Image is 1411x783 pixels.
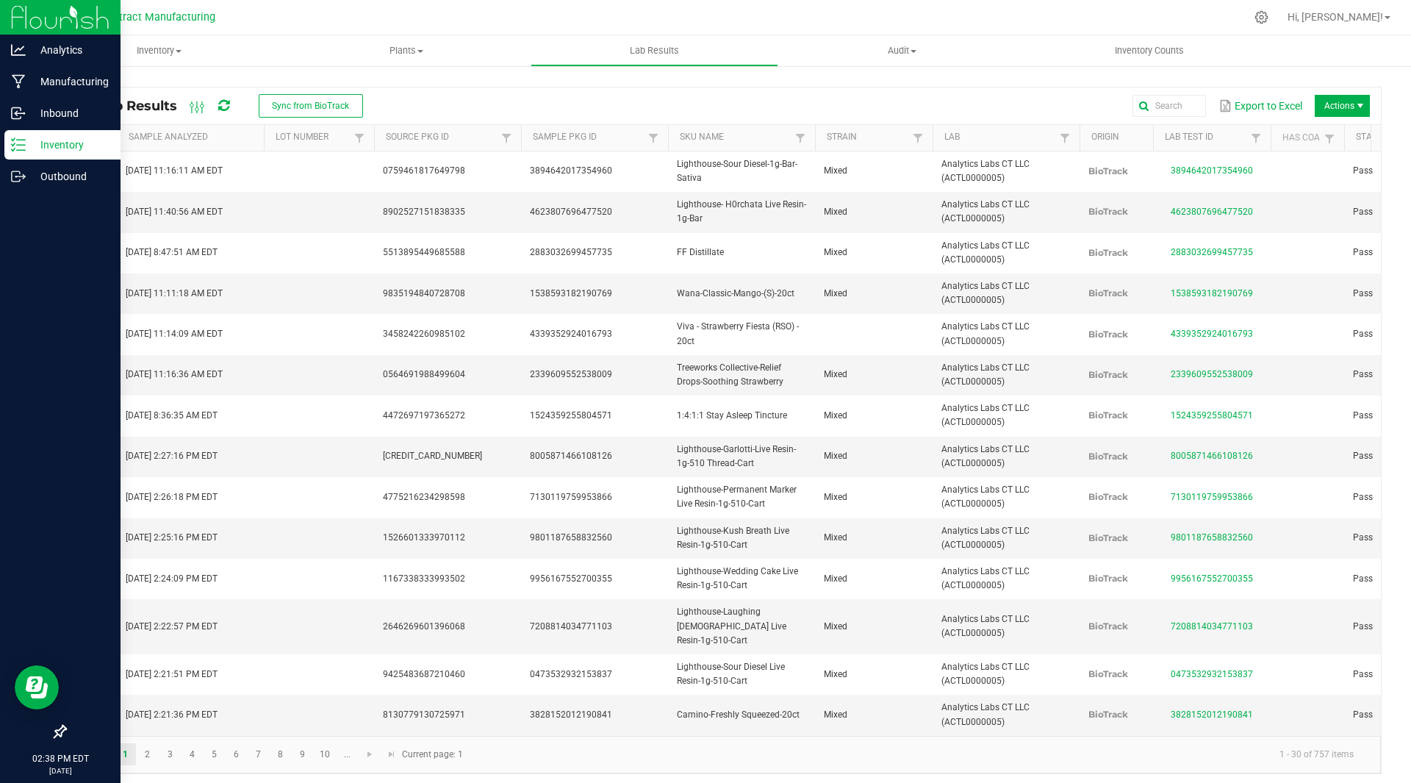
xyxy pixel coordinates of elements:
[115,743,136,765] a: Page 1
[677,607,786,645] span: Lighthouse-Laughing [DEMOGRAPHIC_DATA] Live Resin-1g-510-Cart
[498,129,515,147] a: Filter
[827,132,908,143] a: StrainSortable
[11,137,26,152] inline-svg: Inventory
[824,288,847,298] span: Mixed
[530,369,612,379] span: 2339609552538009
[909,129,927,147] a: Filter
[1288,11,1383,23] span: Hi, [PERSON_NAME]!
[530,451,612,461] span: 8005871466108126
[386,132,497,143] a: Source Pkg IDSortable
[1353,247,1373,257] span: Pass
[1088,247,1128,258] span: BioTrack
[824,247,847,257] span: Mixed
[1353,532,1373,543] span: Pass
[126,207,223,217] span: [DATE] 11:40:56 AM EDT
[1353,207,1373,217] span: Pass
[677,485,797,509] span: Lighthouse-Permanent Marker Live Resin-1g-510-Cart
[359,743,381,765] a: Go to the next page
[381,743,402,765] a: Go to the last page
[941,444,1030,468] span: Analytics Labs CT LLC (ACTL0000005)
[26,168,114,185] p: Outbound
[383,247,465,257] span: 5513895449685588
[824,573,847,584] span: Mixed
[7,752,114,765] p: 02:38 PM EDT
[85,11,215,24] span: CT Contract Manufacturing
[1095,44,1204,57] span: Inventory Counts
[126,669,218,679] span: [DATE] 2:21:51 PM EDT
[1088,329,1128,340] span: BioTrack
[126,410,218,421] span: [DATE] 8:36:35 AM EDT
[272,101,349,111] span: Sync from BioTrack
[7,765,114,776] p: [DATE]
[383,207,465,217] span: 8902527151838335
[1171,621,1253,632] a: 7208814034771103
[383,492,465,502] span: 4775216234298598
[530,709,612,720] span: 3828152012190841
[530,247,612,257] span: 2883032699457735
[941,362,1030,387] span: Analytics Labs CT LLC (ACTL0000005)
[530,329,612,339] span: 4339352924016793
[677,362,783,387] span: Treeworks Collective-Relief Drops-Soothing Strawberry
[1353,165,1373,176] span: Pass
[677,159,797,183] span: Lighthouse-Sour Diesel-1g-Bar-Sativa
[337,743,358,765] a: Page 11
[276,132,350,143] a: Lot NumberSortable
[677,199,806,224] span: Lighthouse- H0rchata Live Resin-1g-Bar
[610,44,699,57] span: Lab Results
[824,492,847,502] span: Mixed
[292,743,313,765] a: Page 9
[126,709,218,720] span: [DATE] 2:21:36 PM EDT
[824,410,847,421] span: Mixed
[383,451,482,461] span: [CREDIT_CARD_NUMBER]
[1088,410,1128,421] span: BioTrack
[677,321,799,346] span: Viva - Strawberry Fiesta (RSO) - 20ct
[941,199,1030,224] span: Analytics Labs CT LLC (ACTL0000005)
[677,444,796,468] span: Lighthouse-Garlotti-Live Resin-1g-510 Thread-Cart
[530,165,612,176] span: 3894642017354960
[383,410,465,421] span: 4472697197365272
[1315,95,1370,117] li: Actions
[1353,492,1373,502] span: Pass
[1215,93,1306,118] button: Export to Excel
[1056,129,1074,147] a: Filter
[680,132,791,143] a: SKU NameSortable
[383,329,465,339] span: 3458242260985102
[126,492,218,502] span: [DATE] 2:26:18 PM EDT
[530,288,612,298] span: 1538593182190769
[791,129,809,147] a: Filter
[351,129,368,147] a: Filter
[677,247,724,257] span: FF Distillate
[530,207,612,217] span: 4623807696477520
[204,743,225,765] a: Page 5
[11,169,26,184] inline-svg: Outbound
[677,709,800,720] span: Camino-Freshly Squeezed-20ct
[248,743,269,765] a: Page 7
[531,35,778,66] a: Lab Results
[383,288,465,298] span: 9835194840728708
[1171,669,1253,679] a: 0473532932153837
[1132,95,1206,117] input: Search
[1171,288,1253,298] a: 1538593182190769
[26,41,114,59] p: Analytics
[26,104,114,122] p: Inbound
[126,165,223,176] span: [DATE] 11:16:11 AM EDT
[824,451,847,461] span: Mixed
[1088,668,1128,679] span: BioTrack
[824,369,847,379] span: Mixed
[126,532,218,543] span: [DATE] 2:25:16 PM EDT
[941,526,1030,550] span: Analytics Labs CT LLC (ACTL0000005)
[315,743,336,765] a: Page 10
[126,451,218,461] span: [DATE] 2:27:16 PM EDT
[137,743,158,765] a: Page 2
[1252,10,1271,24] div: Manage settings
[1171,492,1253,502] a: 7130119759953866
[824,207,847,217] span: Mixed
[1171,573,1253,584] a: 9956167552700355
[26,73,114,90] p: Manufacturing
[1171,451,1253,461] a: 8005871466108126
[533,132,644,143] a: Sample Pkg IDSortable
[35,44,283,57] span: Inventory
[941,614,1030,638] span: Analytics Labs CT LLC (ACTL0000005)
[1247,129,1265,147] a: Filter
[1088,165,1128,176] span: BioTrack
